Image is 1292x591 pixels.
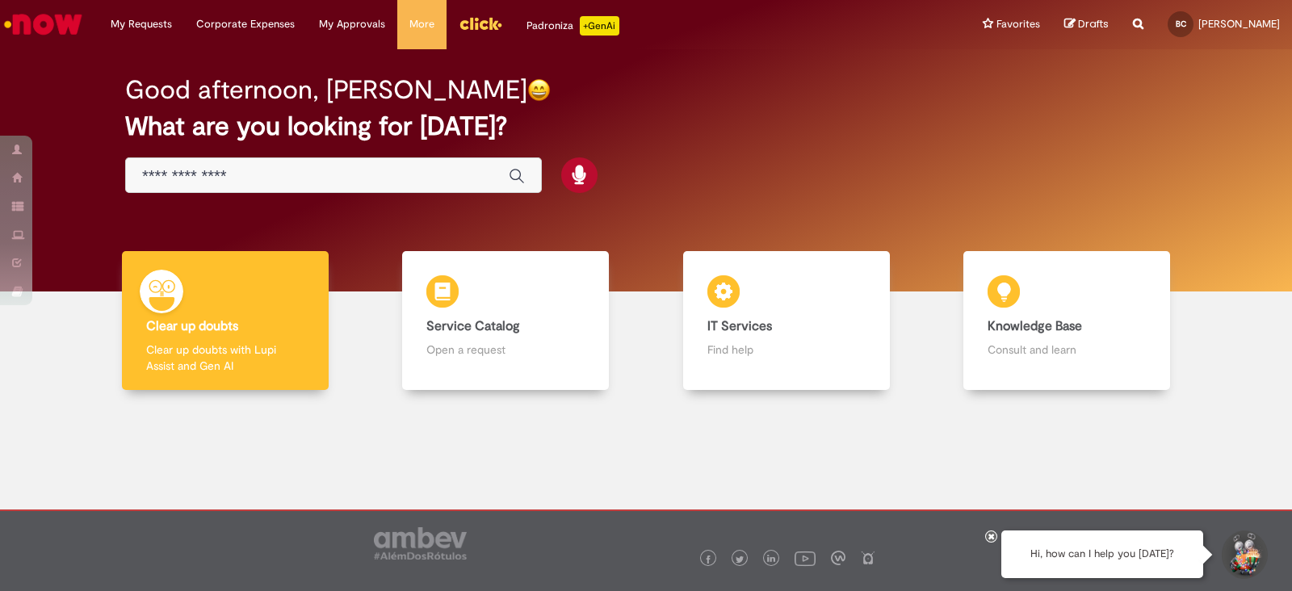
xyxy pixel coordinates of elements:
img: ServiceNow [2,8,85,40]
img: logo_footer_twitter.png [736,555,744,564]
h2: Good afternoon, [PERSON_NAME] [125,76,527,104]
img: logo_footer_ambev_rotulo_gray.png [374,527,467,560]
span: Favorites [996,16,1040,32]
img: happy-face.png [527,78,551,102]
img: logo_footer_facebook.png [704,555,712,564]
div: Hi, how can I help you [DATE]? [1001,530,1203,578]
h2: What are you looking for [DATE]? [125,112,1167,140]
img: logo_footer_linkedin.png [767,555,775,564]
img: logo_footer_naosei.png [861,551,875,565]
a: Clear up doubts Clear up doubts with Lupi Assist and Gen AI [85,251,366,391]
img: logo_footer_workplace.png [831,551,845,565]
p: Consult and learn [988,342,1146,358]
span: More [409,16,434,32]
b: IT Services [707,318,772,334]
a: Service Catalog Open a request [366,251,647,391]
p: Open a request [426,342,585,358]
span: My Requests [111,16,172,32]
span: My Approvals [319,16,385,32]
p: Clear up doubts with Lupi Assist and Gen AI [146,342,304,374]
b: Clear up doubts [146,318,238,334]
span: Drafts [1078,16,1109,31]
a: Drafts [1064,17,1109,32]
a: IT Services Find help [646,251,927,391]
span: Corporate Expenses [196,16,295,32]
p: Find help [707,342,866,358]
img: logo_footer_youtube.png [795,547,816,568]
span: [PERSON_NAME] [1198,17,1280,31]
a: Knowledge Base Consult and learn [927,251,1208,391]
button: Start Support Conversation [1219,530,1268,579]
span: BC [1176,19,1186,29]
p: +GenAi [580,16,619,36]
div: Padroniza [526,16,619,36]
b: Knowledge Base [988,318,1082,334]
img: click_logo_yellow_360x200.png [459,11,502,36]
b: Service Catalog [426,318,520,334]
